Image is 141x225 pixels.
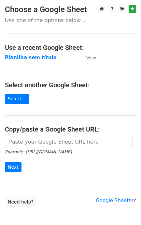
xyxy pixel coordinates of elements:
[5,5,136,14] h3: Choose a Google Sheet
[5,94,29,104] a: Select...
[80,55,96,61] a: View
[108,194,141,225] iframe: Chat Widget
[5,197,36,207] a: Need help?
[5,81,136,89] h4: Select another Google Sheet:
[5,17,136,24] p: Use one of the options below...
[5,44,136,51] h4: Use a recent Google Sheet:
[5,125,136,133] h4: Copy/paste a Google Sheet URL:
[5,55,57,61] a: Planilha sem título
[86,55,96,60] small: View
[96,198,136,204] a: Google Sheets
[5,136,133,148] input: Paste your Google Sheet URL here
[5,149,72,154] small: Example: [URL][DOMAIN_NAME]
[5,162,21,172] input: Next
